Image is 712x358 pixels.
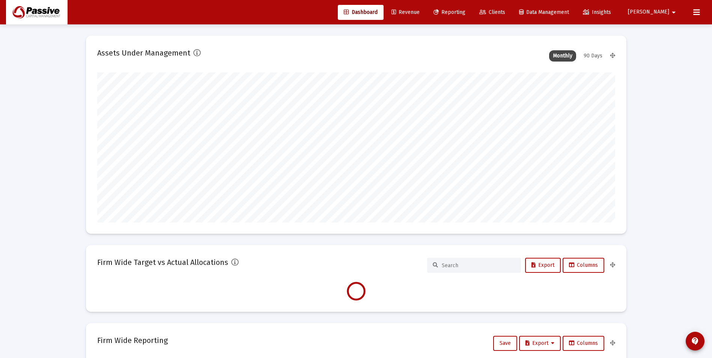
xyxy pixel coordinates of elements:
[628,9,669,15] span: [PERSON_NAME]
[479,9,505,15] span: Clients
[691,337,700,346] mat-icon: contact_support
[580,50,606,62] div: 90 Days
[97,334,168,346] h2: Firm Wide Reporting
[97,256,228,268] h2: Firm Wide Target vs Actual Allocations
[493,336,517,351] button: Save
[434,9,465,15] span: Reporting
[428,5,471,20] a: Reporting
[669,5,678,20] mat-icon: arrow_drop_down
[531,262,554,268] span: Export
[563,258,604,273] button: Columns
[577,5,617,20] a: Insights
[344,9,378,15] span: Dashboard
[519,9,569,15] span: Data Management
[619,5,687,20] button: [PERSON_NAME]
[569,340,598,346] span: Columns
[549,50,576,62] div: Monthly
[12,5,62,20] img: Dashboard
[442,262,515,269] input: Search
[513,5,575,20] a: Data Management
[519,336,561,351] button: Export
[569,262,598,268] span: Columns
[385,5,426,20] a: Revenue
[525,258,561,273] button: Export
[338,5,384,20] a: Dashboard
[563,336,604,351] button: Columns
[525,340,554,346] span: Export
[500,340,511,346] span: Save
[97,47,190,59] h2: Assets Under Management
[473,5,511,20] a: Clients
[391,9,420,15] span: Revenue
[583,9,611,15] span: Insights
